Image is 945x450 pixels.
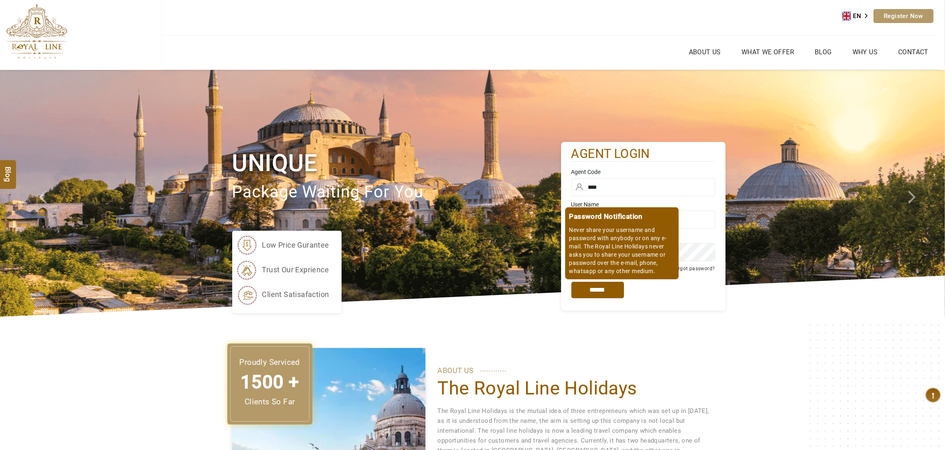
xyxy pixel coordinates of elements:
[813,46,834,58] a: Blog
[842,10,873,22] aside: Language selected: English
[739,46,796,58] a: What we Offer
[438,377,713,400] h1: The Royal Line Holidays
[236,260,329,280] li: trust our exprience
[580,267,612,272] label: Remember me
[438,364,713,377] p: ABOUT US
[571,233,715,241] label: Password
[480,363,507,375] span: ............
[232,148,561,179] h1: Unique
[842,10,873,22] a: EN
[236,235,329,255] li: low price gurantee
[571,146,715,162] h2: agent login
[898,70,945,317] a: Check next image
[672,266,715,271] a: Forgot password?
[842,10,873,22] div: Language
[571,168,715,176] label: Agent Code
[6,4,67,59] img: The Royal Line Holidays
[28,70,76,317] a: Check next prev
[873,9,933,23] a: Register Now
[3,166,14,173] span: Blog
[236,284,329,305] li: client satisafaction
[232,179,561,206] p: package waiting for you
[896,46,931,58] a: Contact
[571,200,715,209] label: User Name
[687,46,723,58] a: About Us
[850,46,880,58] a: Why Us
